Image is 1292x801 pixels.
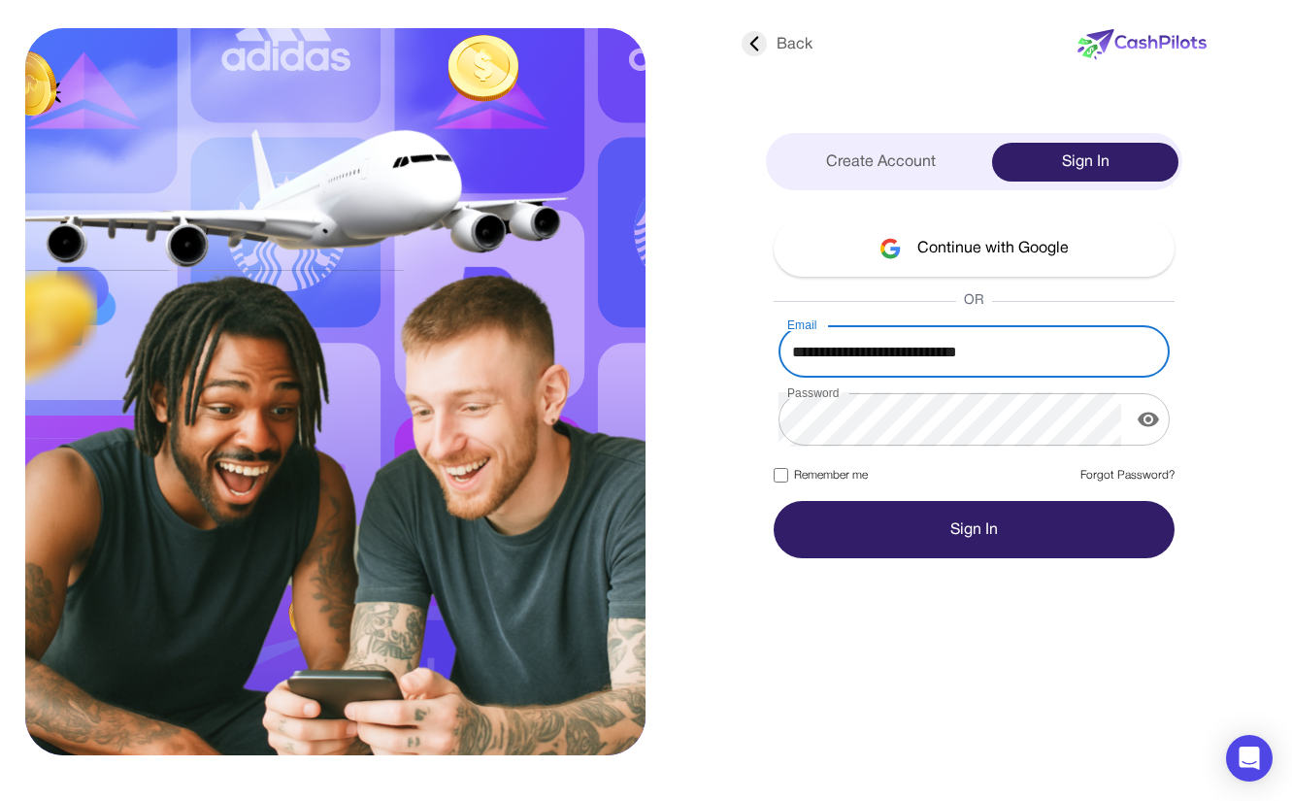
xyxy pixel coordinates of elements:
[25,28,646,755] img: sing-in.svg
[787,317,817,333] label: Email
[774,467,868,484] label: Remember me
[1129,400,1168,439] button: display the password
[956,291,992,311] span: OR
[774,468,788,483] input: Remember me
[1077,29,1207,60] img: new-logo.svg
[787,384,840,401] label: Password
[770,143,992,182] div: Create Account
[992,143,1179,182] div: Sign In
[879,238,902,259] img: google-logo.svg
[774,219,1175,277] button: Continue with Google
[1226,735,1273,782] div: Open Intercom Messenger
[774,501,1175,558] button: Sign In
[742,33,812,56] div: Back
[1080,467,1175,484] a: Forgot Password?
